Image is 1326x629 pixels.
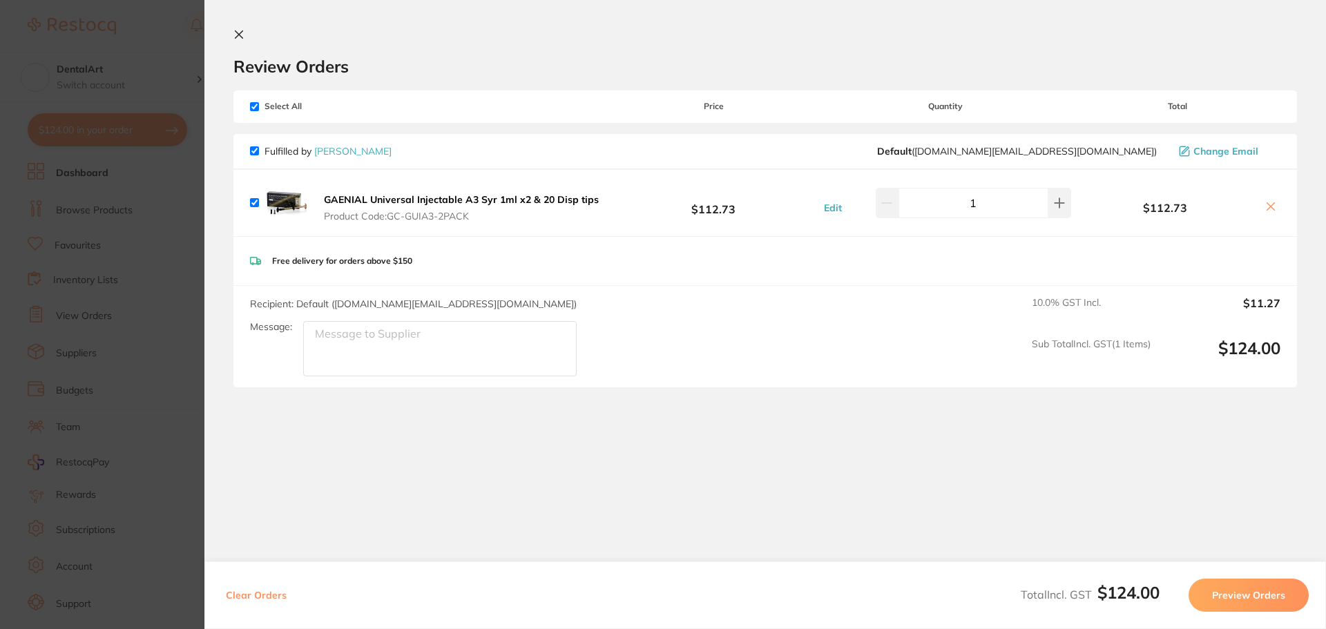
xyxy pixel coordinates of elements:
button: Preview Orders [1189,579,1309,612]
div: Restocq [49,164,88,179]
img: Profile image for Restocq [16,48,44,76]
div: • [DATE] [90,62,129,77]
div: Restocq [49,318,88,332]
span: Recipient: Default ( [DOMAIN_NAME][EMAIL_ADDRESS][DOMAIN_NAME] ) [250,298,577,310]
button: GAENIAL Universal Injectable A3 Syr 1ml x2 & 20 Disp tips Product Code:GC-GUIA3-2PACK [320,193,603,222]
h1: Messages [102,6,177,30]
img: Profile image for Restocq [16,202,44,229]
b: $112.73 [611,190,816,215]
div: • [DATE] [90,369,129,383]
img: Profile image for Restocq [16,304,44,331]
span: Sub Total Incl. GST ( 1 Items) [1032,338,1151,376]
div: Restocq [49,215,88,230]
div: Restocq [49,369,88,383]
div: • [DATE] [90,215,129,230]
b: Default [877,145,912,157]
div: • [DATE] [90,267,129,281]
b: $124.00 [1097,582,1160,603]
div: Restocq [49,113,88,128]
span: customer.care@henryschein.com.au [877,146,1157,157]
span: Home [55,465,83,475]
span: Hey there, We've just released a support chat feature 🎉 This means you can: Get answers to your q... [49,407,882,418]
div: • [DATE] [90,318,129,332]
img: Profile image for Restocq [16,253,44,280]
span: Hi [PERSON_NAME], [PERSON_NAME] biggest deal yet on [PERSON_NAME] Anteriors is here! Add to cart ... [49,202,1172,213]
img: Profile image for Restocq [16,151,44,178]
output: $11.27 [1162,297,1280,327]
span: Messages [180,465,233,475]
span: Select All [250,101,388,111]
span: Total Incl. GST [1021,588,1160,601]
div: Restocq [49,267,88,281]
div: • [DATE] [90,420,129,434]
img: Profile image for Restocq [16,406,44,434]
img: YTA3aGUxbg [265,181,309,225]
div: • [DATE] [90,113,129,128]
span: Quantity [817,101,1075,111]
span: Change Email [1193,146,1258,157]
p: Free delivery for orders above $150 [272,256,412,266]
img: Profile image for Restocq [16,99,44,127]
span: Hi there, This month, AB Orthodontics is offering 30% off when you buy 5+ Reliance Burs. Just go ... [49,100,1204,111]
button: Send us a message [64,389,213,416]
button: Edit [820,202,846,214]
p: Fulfilled by [265,146,392,157]
a: [PERSON_NAME] [314,145,392,157]
div: Restocq [49,420,88,434]
button: Clear Orders [222,579,291,612]
div: Restocq [49,62,88,77]
span: Price [611,101,816,111]
b: $112.73 [1075,202,1256,214]
span: Product Code: GC-GUIA3-2PACK [324,211,599,222]
label: Message: [250,321,292,333]
span: Hi [PERSON_NAME], Great news! Biomedent's got a Buy 1, Get 1 FREE offer on all Rhapsody Flow Prop... [49,253,1267,264]
span: Total [1075,101,1280,111]
output: $124.00 [1162,338,1280,376]
img: Profile image for Restocq [16,355,44,383]
div: Close [242,6,267,30]
b: GAENIAL Universal Injectable A3 Syr 1ml x2 & 20 Disp tips [324,193,599,206]
button: Messages [138,431,276,486]
button: Change Email [1175,145,1280,157]
span: 10.0 % GST Incl. [1032,297,1151,327]
h2: Review Orders [233,56,1297,77]
div: • [DATE] [90,164,129,179]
